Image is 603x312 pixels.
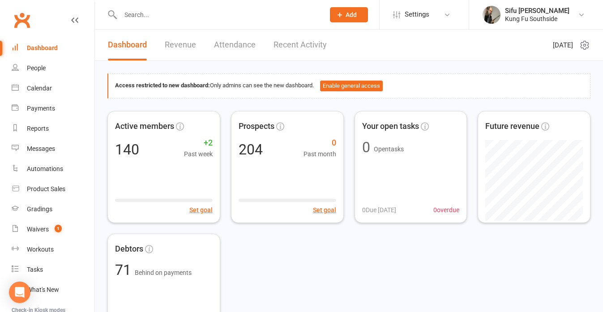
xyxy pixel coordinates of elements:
span: Open tasks [374,145,404,153]
div: Waivers [27,226,49,233]
span: Prospects [239,120,274,133]
div: What's New [27,286,59,293]
button: Set goal [313,205,336,215]
a: Waivers 1 [12,219,94,239]
span: [DATE] [553,40,573,51]
div: Kung Fu Southside [505,15,569,23]
button: Set goal [189,205,213,215]
a: Workouts [12,239,94,260]
a: Recent Activity [274,30,327,60]
span: Debtors [115,243,143,256]
div: 140 [115,142,139,157]
button: Enable general access [320,81,383,91]
span: Behind on payments [135,269,192,276]
a: Calendar [12,78,94,98]
a: Automations [12,159,94,179]
div: 204 [239,142,263,157]
a: Tasks [12,260,94,280]
div: Dashboard [27,44,58,51]
span: 1 [55,225,62,232]
span: Active members [115,120,174,133]
strong: Access restricted to new dashboard: [115,82,210,89]
div: Workouts [27,246,54,253]
div: Gradings [27,205,52,213]
div: Reports [27,125,49,132]
span: Add [346,11,357,18]
img: thumb_image1520483137.png [483,6,500,24]
button: Add [330,7,368,22]
a: Attendance [214,30,256,60]
a: Clubworx [11,9,33,31]
span: Past week [184,149,213,159]
span: 0 [304,137,336,150]
a: Dashboard [12,38,94,58]
span: Future revenue [485,120,539,133]
a: Dashboard [108,30,147,60]
span: Your open tasks [362,120,419,133]
a: Messages [12,139,94,159]
a: Product Sales [12,179,94,199]
span: +2 [184,137,213,150]
span: Past month [304,149,336,159]
div: Payments [27,105,55,112]
div: Open Intercom Messenger [9,282,30,303]
a: Gradings [12,199,94,219]
span: Settings [405,4,429,25]
span: 0 overdue [433,205,459,215]
a: What's New [12,280,94,300]
a: Reports [12,119,94,139]
a: Payments [12,98,94,119]
input: Search... [118,9,318,21]
div: Product Sales [27,185,65,192]
span: 0 Due [DATE] [362,205,396,215]
div: People [27,64,46,72]
div: Sifu [PERSON_NAME] [505,7,569,15]
a: Revenue [165,30,196,60]
div: Messages [27,145,55,152]
a: People [12,58,94,78]
div: Tasks [27,266,43,273]
span: 71 [115,261,135,278]
div: 0 [362,140,370,154]
div: Only admins can see the new dashboard. [115,81,583,91]
div: Calendar [27,85,52,92]
div: Automations [27,165,63,172]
